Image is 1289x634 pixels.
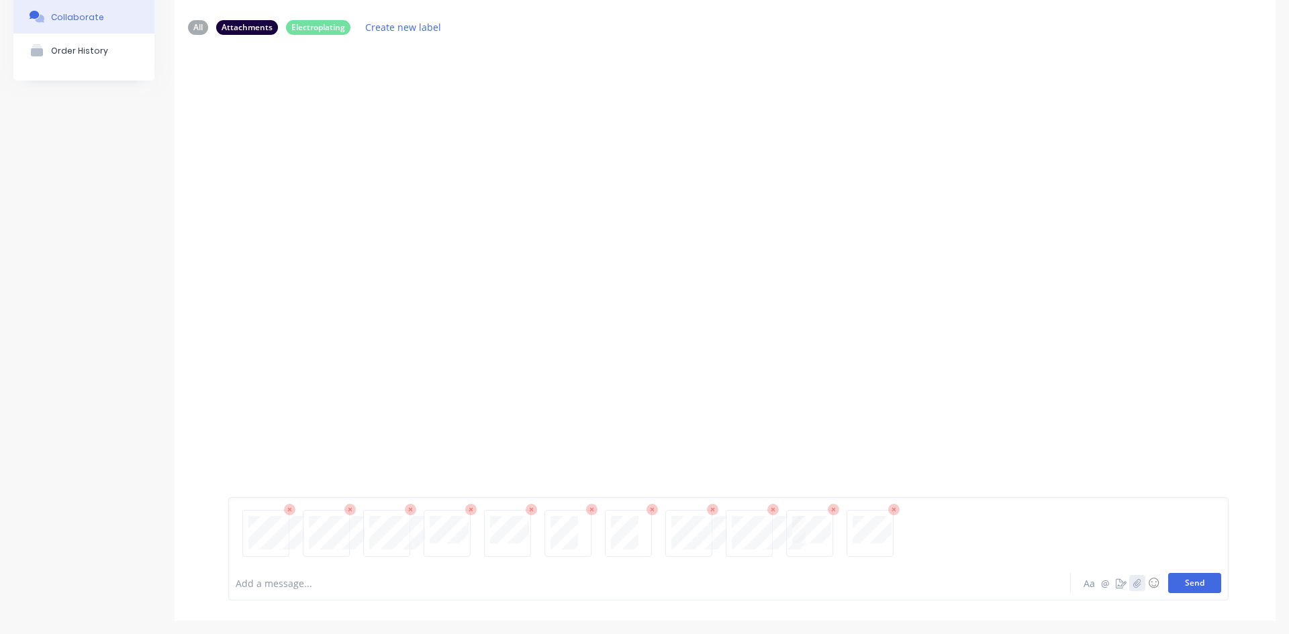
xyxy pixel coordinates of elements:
[1081,575,1097,591] button: Aa
[216,20,278,35] div: Attachments
[51,46,108,56] div: Order History
[359,18,448,36] button: Create new label
[1097,575,1113,591] button: @
[51,12,104,22] div: Collaborate
[13,34,154,67] button: Order History
[286,20,350,35] div: Electroplating
[1168,573,1221,593] button: Send
[188,20,208,35] div: All
[1145,575,1161,591] button: ☺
